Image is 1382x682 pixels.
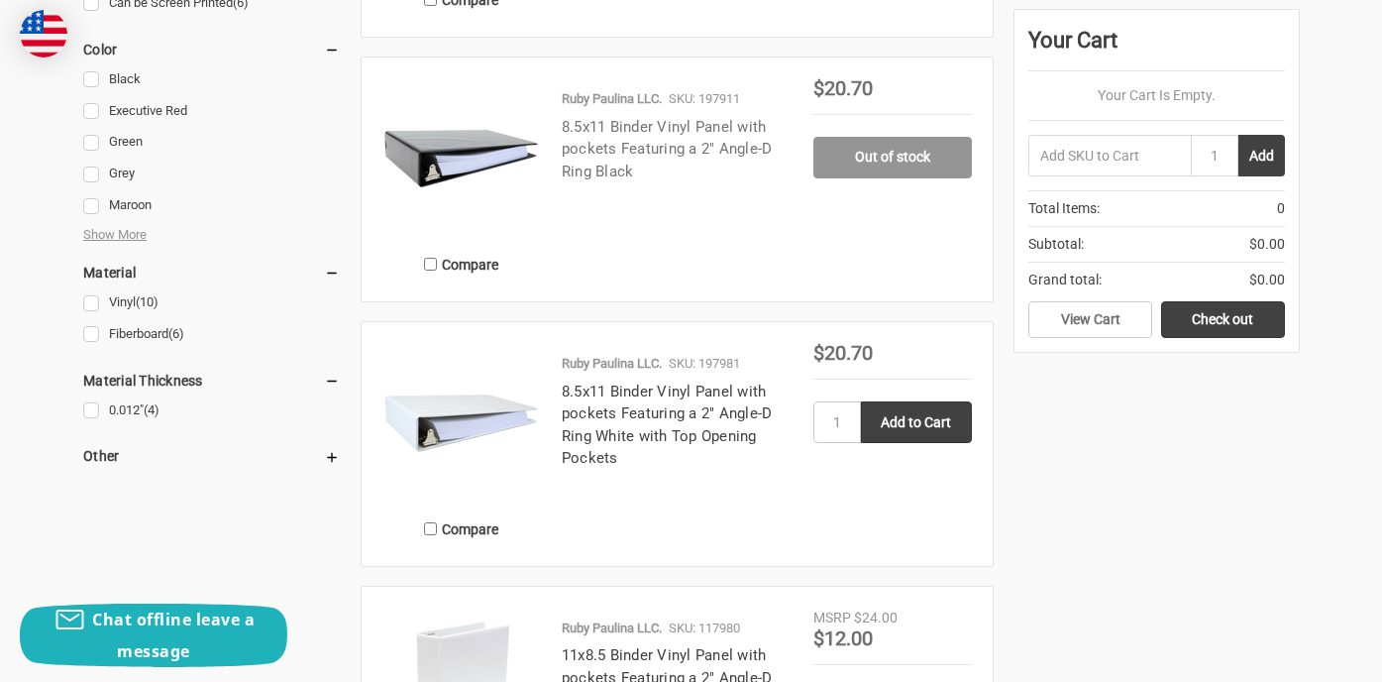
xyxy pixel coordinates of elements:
[1277,198,1285,219] span: 0
[1161,301,1285,339] a: Check out
[562,354,662,374] p: Ruby Paulina LLC.
[424,522,437,535] input: Compare
[1028,270,1102,290] span: Grand total:
[1249,270,1285,290] span: $0.00
[1028,301,1152,339] a: View Cart
[669,354,740,374] p: SKU: 197981
[83,261,340,284] h5: Material
[1028,198,1100,219] span: Total Items:
[83,192,340,219] a: Maroon
[813,608,851,628] div: MSRP
[382,343,541,502] img: 8.5x11 Binder Vinyl Panel with pockets Featuring a 2" Angle-D Ring White
[83,129,340,156] a: Green
[83,225,147,245] span: Show More
[83,444,340,468] h5: Other
[669,619,740,638] p: SKU: 117980
[813,626,873,650] span: $12.00
[854,610,898,625] span: $24.00
[83,38,340,61] h5: Color
[813,341,873,365] span: $20.70
[382,78,541,237] img: 8.5x11 Binder Vinyl Panel with pockets Featuring a 2" Angle-D Ring Black
[1249,234,1285,255] span: $0.00
[1238,135,1285,176] button: Add
[669,89,740,109] p: SKU: 197911
[562,118,773,180] a: 8.5x11 Binder Vinyl Panel with pockets Featuring a 2" Angle-D Ring Black
[92,609,255,662] span: Chat offline leave a message
[144,402,159,417] span: (4)
[83,161,340,187] a: Grey
[861,401,972,443] input: Add to Cart
[813,137,972,178] a: Out of stock
[1028,234,1084,255] span: Subtotal:
[382,512,541,545] label: Compare
[562,89,662,109] p: Ruby Paulina LLC.
[83,66,340,93] a: Black
[1028,24,1285,71] div: Your Cart
[20,604,287,667] button: Chat offline leave a message
[136,294,159,309] span: (10)
[83,321,340,348] a: Fiberboard
[562,619,662,638] p: Ruby Paulina LLC.
[562,383,773,468] a: 8.5x11 Binder Vinyl Panel with pockets Featuring a 2" Angle-D Ring White with Top Opening Pockets
[168,326,184,341] span: (6)
[83,398,340,424] a: 0.012"
[83,98,340,125] a: Executive Red
[424,258,437,271] input: Compare
[1028,135,1191,176] input: Add SKU to Cart
[382,248,541,281] label: Compare
[813,76,873,100] span: $20.70
[20,10,67,57] img: duty and tax information for United States
[83,369,340,393] h5: Material Thickness
[83,289,340,316] a: Vinyl
[1028,85,1285,106] p: Your Cart Is Empty.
